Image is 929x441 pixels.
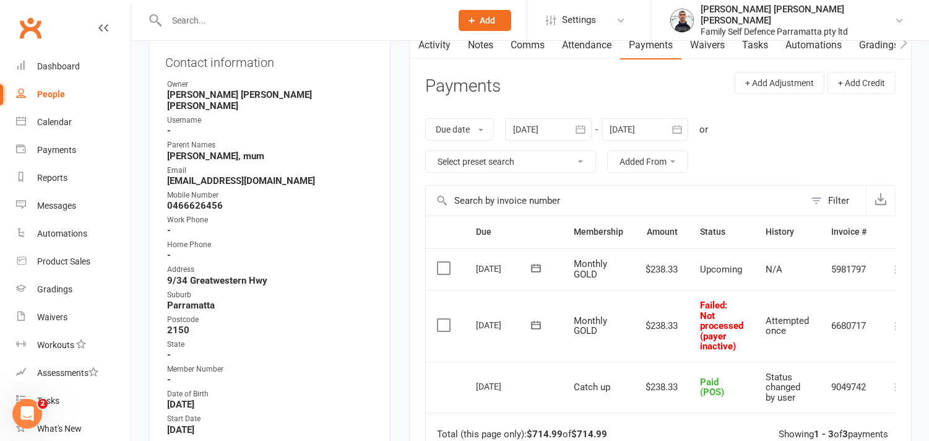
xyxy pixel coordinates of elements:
[754,216,820,248] th: History
[842,429,848,440] strong: 3
[167,165,374,177] div: Email
[12,399,42,429] iframe: Intercom live chat
[15,12,46,43] a: Clubworx
[805,186,866,216] button: Filter
[167,399,374,410] strong: [DATE]
[167,200,374,211] strong: 0466626456
[37,256,90,266] div: Product Sales
[167,214,374,226] div: Work Phone
[766,315,809,337] span: Attempted once
[16,136,131,164] a: Payments
[167,364,374,375] div: Member Number
[16,359,131,387] a: Assessments
[465,216,563,248] th: Due
[480,15,496,25] span: Add
[425,118,494,141] button: Due date
[167,190,374,201] div: Mobile Number
[37,340,74,350] div: Workouts
[16,276,131,303] a: Gradings
[167,115,374,126] div: Username
[167,388,374,400] div: Date of Birth
[37,368,98,378] div: Assessments
[37,61,80,71] div: Dashboard
[167,289,374,301] div: Suburb
[700,300,743,352] span: Failed
[16,387,131,415] a: Tasks
[426,186,805,216] input: Search by invoice number
[828,193,849,208] div: Filter
[167,151,374,162] strong: [PERSON_NAME], mum
[700,264,742,275] span: Upcoming
[167,125,374,136] strong: -
[37,284,72,294] div: Gradings
[563,216,634,248] th: Membership
[634,290,689,362] td: $238.33
[167,374,374,385] strong: -
[167,300,374,311] strong: Parramatta
[37,396,59,406] div: Tasks
[814,429,834,440] strong: 1 - 3
[502,31,553,59] a: Comms
[827,72,896,94] button: + Add Credit
[820,290,878,362] td: 6680717
[574,315,607,337] span: Monthly GOLD
[459,31,502,59] a: Notes
[574,382,610,393] span: Catch up
[700,300,743,352] span: : Not processed (payer inactive)
[634,362,689,413] td: $238.33
[562,6,596,34] span: Settings
[165,51,374,69] h3: Contact information
[167,175,374,186] strong: [EMAIL_ADDRESS][DOMAIN_NAME]
[689,216,754,248] th: Status
[167,413,374,425] div: Start Date
[167,325,374,336] strong: 2150
[167,79,374,90] div: Owner
[735,72,824,94] button: + Add Adjustment
[37,201,76,211] div: Messages
[37,173,67,183] div: Reports
[681,31,733,59] a: Waivers
[37,229,87,238] div: Automations
[733,31,777,59] a: Tasks
[167,314,374,326] div: Postcode
[777,31,850,59] a: Automations
[476,377,533,396] div: [DATE]
[476,259,533,278] div: [DATE]
[163,12,443,29] input: Search...
[820,362,878,413] td: 9049742
[16,53,131,81] a: Dashboard
[37,312,67,322] div: Waivers
[37,424,82,434] div: What's New
[607,151,688,173] button: Added From
[167,339,374,351] div: State
[820,216,878,248] th: Invoice #
[167,250,374,261] strong: -
[167,275,374,286] strong: 9/34 Greatwestern Hwy
[37,89,65,99] div: People
[167,239,374,251] div: Home Phone
[634,248,689,290] td: $238.33
[37,117,72,127] div: Calendar
[16,108,131,136] a: Calendar
[37,145,76,155] div: Payments
[700,377,724,398] span: Paid (POS)
[38,399,48,409] span: 2
[410,31,459,59] a: Activity
[16,331,131,359] a: Workouts
[670,8,694,33] img: thumb_image1668055740.png
[16,248,131,276] a: Product Sales
[167,225,374,236] strong: -
[766,372,800,403] span: Status changed by user
[16,220,131,248] a: Automations
[766,264,782,275] span: N/A
[574,258,607,280] span: Monthly GOLD
[634,216,689,248] th: Amount
[553,31,620,59] a: Attendance
[167,139,374,151] div: Parent Names
[701,26,894,37] div: Family Self Defence Parramatta pty ltd
[425,77,501,96] h3: Payments
[167,424,374,435] strong: [DATE]
[167,349,374,360] strong: -
[16,164,131,192] a: Reports
[701,4,894,26] div: [PERSON_NAME] [PERSON_NAME] [PERSON_NAME]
